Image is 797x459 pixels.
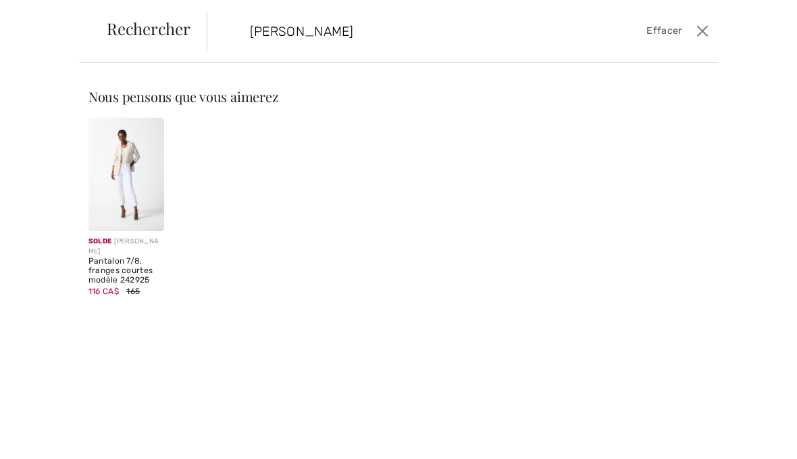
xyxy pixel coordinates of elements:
[88,237,112,245] span: Solde
[88,257,164,285] div: Pantalon 7/8, franges courtes modèle 242925
[88,237,164,257] div: [PERSON_NAME]
[88,287,119,296] span: 116 CA$
[693,20,712,42] button: Ferme
[646,24,682,39] span: Effacer
[88,118,164,231] img: Pantalon 7/8, franges courtes modèle 242925. White
[240,11,580,51] input: TAPER POUR RECHERCHER
[126,287,140,296] span: 165
[88,87,279,105] span: Nous pensons que vous aimerez
[107,20,190,37] span: Rechercher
